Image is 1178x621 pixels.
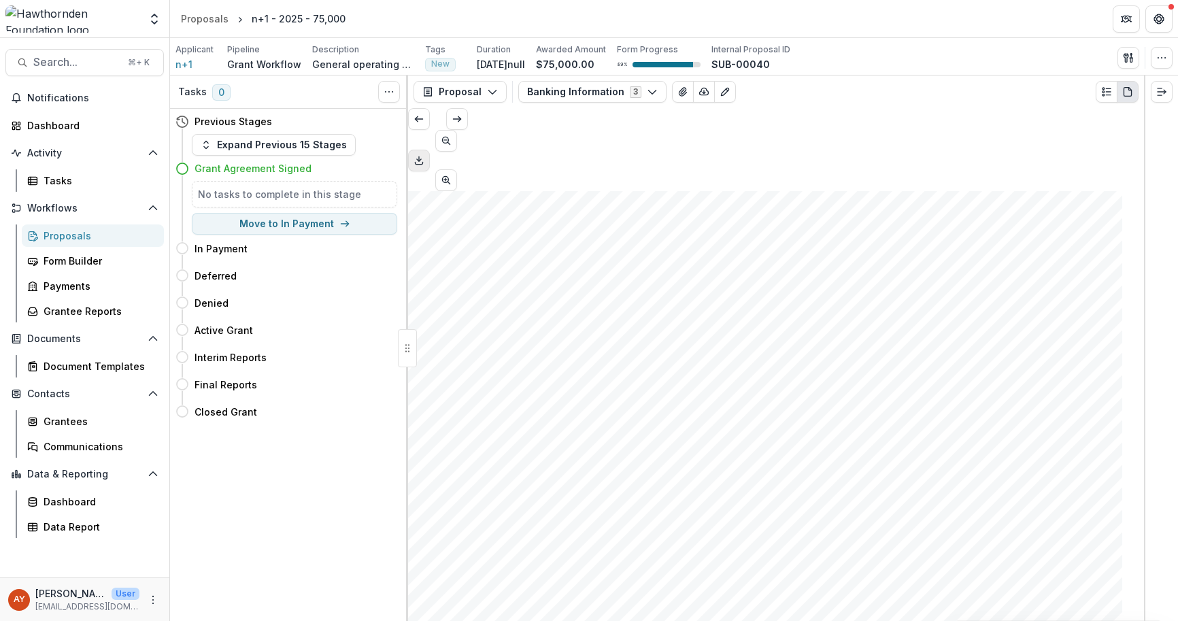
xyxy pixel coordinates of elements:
[585,528,630,542] span: [DATE]
[195,114,272,129] h4: Previous Stages
[312,57,414,71] p: General operating support
[312,44,359,56] p: Description
[425,44,445,56] p: Tags
[33,56,120,69] span: Search...
[27,203,142,214] span: Workflows
[22,275,164,297] a: Payments
[195,269,237,283] h4: Deferred
[27,93,158,104] span: Notifications
[1151,81,1173,103] button: Expand right
[711,44,790,56] p: Internal Proposal ID
[27,333,142,345] span: Documents
[145,5,164,33] button: Open entity switcher
[452,507,595,524] span: Awarded Amount:
[1145,5,1173,33] button: Get Help
[714,81,736,103] button: Edit as form
[44,494,153,509] div: Dashboard
[518,81,667,103] button: Banking Information3
[378,81,400,103] button: Toggle View Cancelled Tasks
[22,490,164,513] a: Dashboard
[198,187,391,201] h5: No tasks to complete in this stage
[44,520,153,534] div: Data Report
[181,12,229,26] div: Proposals
[672,81,694,103] button: View Attached Files
[192,213,397,235] button: Move to In Payment
[452,367,494,390] span: n+1
[44,414,153,429] div: Grantees
[22,224,164,247] a: Proposals
[1113,5,1140,33] button: Partners
[195,323,253,337] h4: Active Grant
[452,428,621,447] span: n+1 - 2025 - 75,000
[5,328,164,350] button: Open Documents
[175,9,351,29] nav: breadcrumb
[175,57,192,71] a: n+1
[227,44,260,56] p: Pipeline
[195,241,248,256] h4: In Payment
[27,469,142,480] span: Data & Reporting
[44,439,153,454] div: Communications
[195,296,229,310] h4: Denied
[578,470,679,484] span: n+1 Foundation
[175,44,214,56] p: Applicant
[178,86,207,98] h3: Tasks
[27,118,153,133] div: Dashboard
[408,108,430,130] button: Scroll to previous page
[408,150,430,171] button: Download PDF
[44,304,153,318] div: Grantee Reports
[431,59,450,69] span: New
[536,57,594,71] p: $75,000.00
[27,388,142,400] span: Contacts
[22,410,164,433] a: Grantees
[44,229,153,243] div: Proposals
[195,377,257,392] h4: Final Reports
[22,169,164,192] a: Tasks
[1096,81,1117,103] button: Plaintext view
[22,516,164,538] a: Data Report
[452,488,545,505] span: Grant Start:
[227,57,301,71] p: Grant Workflow
[44,173,153,188] div: Tasks
[125,55,152,70] div: ⌘ + K
[452,526,580,543] span: Submitted Date:
[195,161,312,175] h4: Grant Agreement Signed
[5,197,164,219] button: Open Workflows
[22,300,164,322] a: Grantee Reports
[452,545,577,562] span: Relevant Areas:
[175,9,234,29] a: Proposals
[477,57,525,71] p: [DATE]null
[27,148,142,159] span: Activity
[5,5,139,33] img: Hawthornden Foundation logo
[112,588,139,600] p: User
[477,44,511,56] p: Duration
[22,250,164,272] a: Form Builder
[5,87,164,109] button: Notifications
[195,350,267,365] h4: Interim Reports
[5,49,164,76] button: Search...
[550,489,595,503] span: [DATE]
[617,44,678,56] p: Form Progress
[5,383,164,405] button: Open Contacts
[5,463,164,485] button: Open Data & Reporting
[44,254,153,268] div: Form Builder
[1117,81,1139,103] button: PDF view
[414,81,507,103] button: Proposal
[35,601,139,613] p: [EMAIL_ADDRESS][DOMAIN_NAME]
[446,108,468,130] button: Scroll to next page
[212,84,231,101] span: 0
[435,130,457,152] button: Scroll to previous page
[14,595,25,604] div: Andreas Yuíza
[35,586,106,601] p: [PERSON_NAME]
[44,279,153,293] div: Payments
[145,592,161,608] button: More
[192,134,356,156] button: Expand Previous 15 Stages
[252,12,346,26] div: n+1 - 2025 - 75,000
[711,57,770,71] p: SUB-00040
[435,169,457,191] button: Scroll to next page
[617,60,627,69] p: 89 %
[44,359,153,373] div: Document Templates
[22,355,164,377] a: Document Templates
[5,142,164,164] button: Open Activity
[452,468,574,485] span: Nonprofit DBA:
[583,547,611,561] span: New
